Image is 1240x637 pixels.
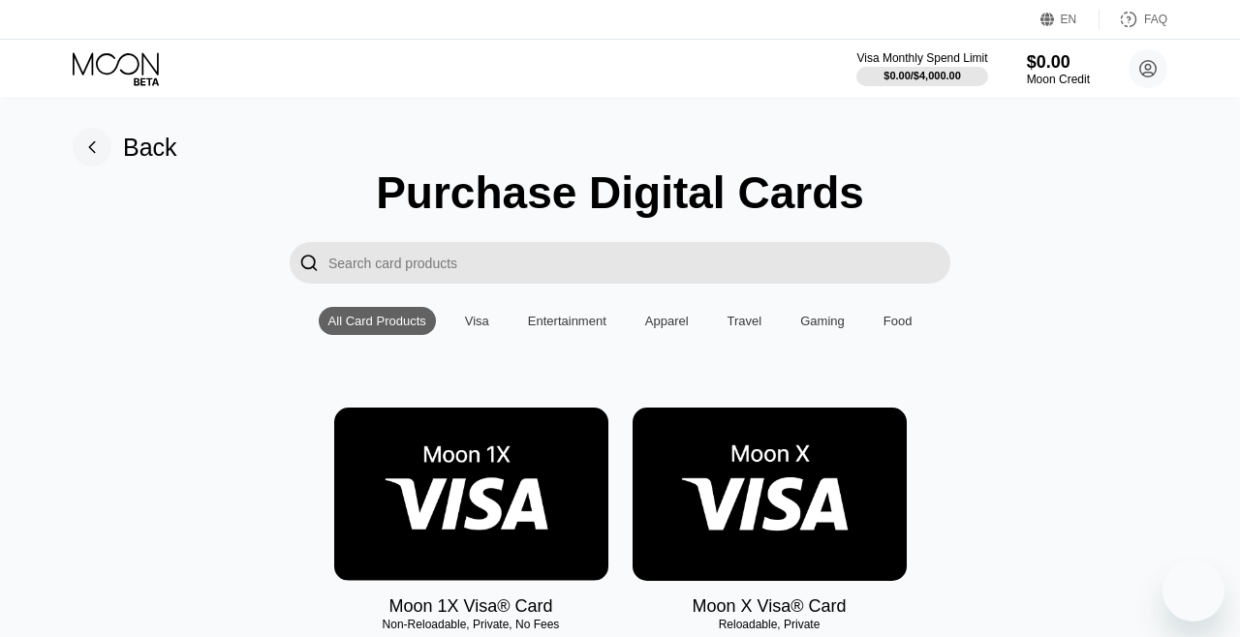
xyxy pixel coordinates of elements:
div: Travel [728,314,762,328]
div: Moon 1X Visa® Card [388,596,552,617]
div: Purchase Digital Cards [376,167,864,219]
div: Visa Monthly Spend Limit$0.00/$4,000.00 [856,51,987,86]
div: Visa Monthly Spend Limit [856,51,987,65]
div: Entertainment [518,307,616,335]
div: Gaming [800,314,845,328]
div:  [299,252,319,274]
iframe: Button to launch messaging window [1162,560,1224,622]
div: Visa [465,314,489,328]
div: Moon X Visa® Card [692,596,846,617]
div: Apparel [645,314,689,328]
div:  [290,242,328,284]
div: EN [1061,13,1077,26]
input: Search card products [328,242,950,284]
div: $0.00Moon Credit [1027,52,1090,86]
div: Apparel [635,307,698,335]
div: Back [73,128,177,167]
div: $0.00 [1027,52,1090,73]
div: Food [874,307,922,335]
div: Non-Reloadable, Private, No Fees [334,618,608,631]
div: Reloadable, Private [633,618,907,631]
div: All Card Products [319,307,436,335]
div: Travel [718,307,772,335]
div: Food [883,314,913,328]
div: Visa [455,307,499,335]
div: FAQ [1144,13,1167,26]
div: Gaming [790,307,854,335]
div: Moon Credit [1027,73,1090,86]
div: Back [123,134,177,162]
div: FAQ [1100,10,1167,29]
div: Entertainment [528,314,606,328]
div: All Card Products [328,314,426,328]
div: EN [1040,10,1100,29]
div: $0.00 / $4,000.00 [883,70,961,81]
